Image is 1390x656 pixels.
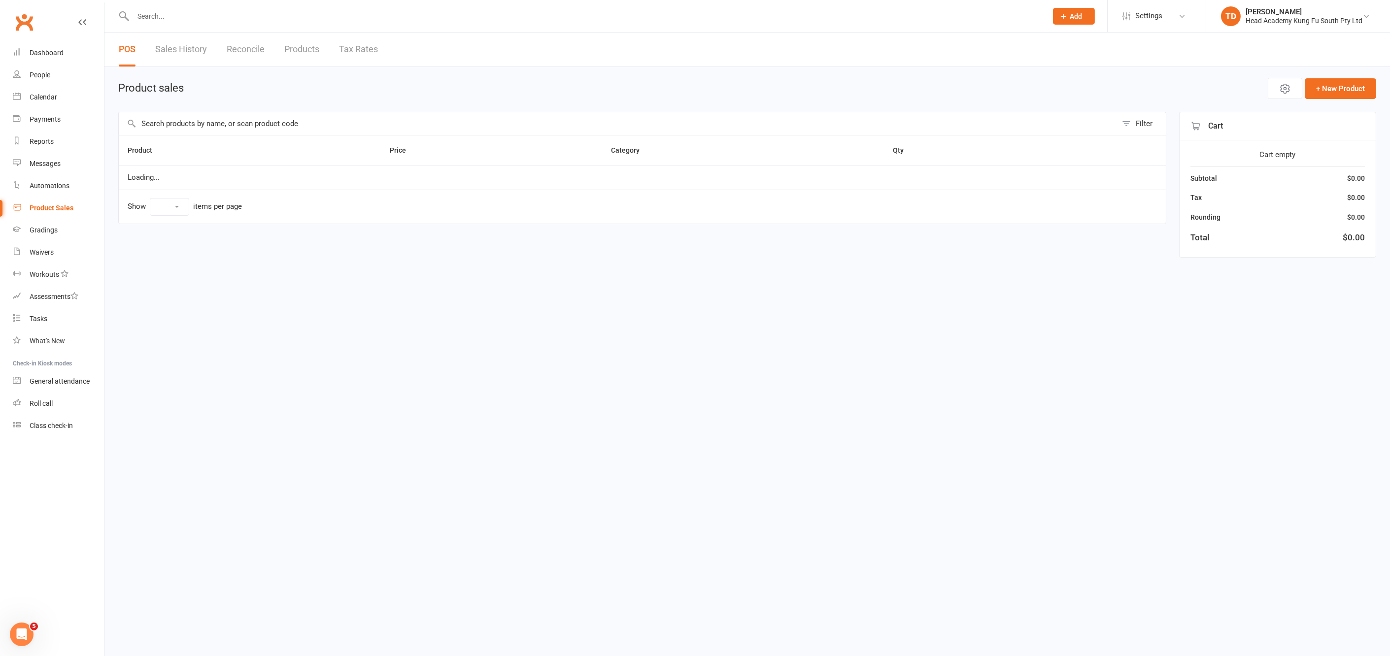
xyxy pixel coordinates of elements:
[30,226,58,234] div: Gradings
[1053,8,1095,25] button: Add
[339,33,378,66] a: Tax Rates
[13,42,104,64] a: Dashboard
[30,71,50,79] div: People
[30,377,90,385] div: General attendance
[30,623,38,630] span: 5
[13,219,104,241] a: Gradings
[893,146,915,154] span: Qty
[13,153,104,175] a: Messages
[1221,6,1241,26] div: TD
[1246,16,1362,25] div: Head Academy Kung Fu South Pty Ltd
[284,33,319,66] a: Products
[13,370,104,393] a: General attendance kiosk mode
[1136,118,1153,130] div: Filter
[12,10,36,34] a: Clubworx
[13,286,104,308] a: Assessments
[1117,112,1166,135] button: Filter
[119,33,136,66] a: POS
[1070,12,1083,20] span: Add
[30,337,65,345] div: What's New
[30,422,73,429] div: Class check-in
[130,9,1040,23] input: Search...
[30,93,57,101] div: Calendar
[1190,149,1365,161] div: Cart empty
[30,315,47,323] div: Tasks
[119,165,1166,190] td: Loading...
[1190,192,1202,203] div: Tax
[611,146,650,154] span: Category
[13,131,104,153] a: Reports
[128,146,163,154] span: Product
[1190,212,1220,223] div: Rounding
[30,137,54,145] div: Reports
[30,248,54,256] div: Waivers
[1246,7,1362,16] div: [PERSON_NAME]
[13,393,104,415] a: Roll call
[13,308,104,330] a: Tasks
[1305,78,1376,99] button: + New Product
[30,204,73,212] div: Product Sales
[1347,192,1365,203] div: $0.00
[10,623,34,646] iframe: Intercom live chat
[119,112,1117,135] input: Search products by name, or scan product code
[13,330,104,352] a: What's New
[1347,212,1365,223] div: $0.00
[13,415,104,437] a: Class kiosk mode
[1180,112,1376,140] div: Cart
[390,144,417,156] button: Price
[13,64,104,86] a: People
[30,49,64,57] div: Dashboard
[1343,231,1365,244] div: $0.00
[30,293,78,300] div: Assessments
[30,160,61,167] div: Messages
[227,33,265,66] a: Reconcile
[13,108,104,131] a: Payments
[30,399,53,407] div: Roll call
[193,202,242,211] div: items per page
[13,263,104,286] a: Workouts
[128,144,163,156] button: Product
[155,33,207,66] a: Sales History
[1135,5,1162,27] span: Settings
[13,241,104,263] a: Waivers
[1190,173,1217,184] div: Subtotal
[118,82,184,94] h1: Product sales
[128,198,242,216] div: Show
[893,144,915,156] button: Qty
[13,175,104,197] a: Automations
[1347,173,1365,184] div: $0.00
[390,146,417,154] span: Price
[30,182,69,190] div: Automations
[13,86,104,108] a: Calendar
[1190,231,1209,244] div: Total
[30,270,59,278] div: Workouts
[13,197,104,219] a: Product Sales
[30,115,61,123] div: Payments
[611,144,650,156] button: Category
